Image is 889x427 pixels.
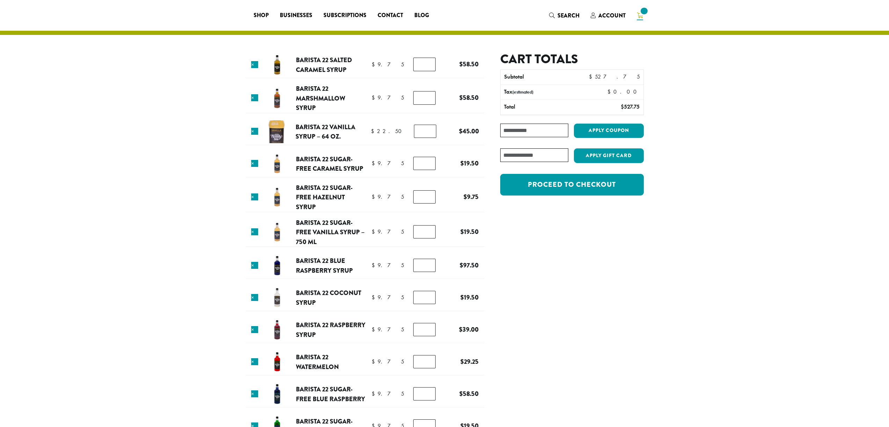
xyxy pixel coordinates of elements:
[266,383,289,405] img: Barista 22 Sugar-Free Blue Raspberry
[460,227,464,236] span: $
[460,357,479,366] bdi: 29.25
[607,88,640,95] bdi: 0.00
[460,260,463,270] span: $
[585,10,631,21] a: Account
[372,390,378,397] span: $
[296,218,365,246] a: Barista 22 Sugar-Free Vanilla Syrup – 750 ml
[544,10,585,21] a: Search
[413,355,436,368] input: Product quantity
[371,127,377,135] span: $
[372,326,404,333] bdi: 9.75
[501,100,586,115] th: Total
[372,160,404,167] bdi: 9.75
[266,318,289,341] img: Barista 22 Raspberry Syrup
[459,93,463,102] span: $
[372,262,378,269] span: $
[372,294,378,301] span: $
[589,73,640,80] bdi: 527.75
[464,192,467,201] span: $
[413,387,436,400] input: Product quantity
[251,128,258,135] a: Remove this item
[372,10,409,21] a: Contact
[251,61,258,68] a: Remove this item
[296,84,345,112] a: Barista 22 Marshmallow Syrup
[371,127,405,135] bdi: 22.50
[251,262,258,269] a: Remove this item
[251,326,258,333] a: Remove this item
[296,288,361,307] a: Barista 22 Coconut Syrup
[296,384,365,404] a: Barista 22 Sugar-Free Blue Raspberry
[413,157,436,170] input: Product quantity
[459,325,479,334] bdi: 39.00
[413,58,436,71] input: Product quantity
[607,88,613,95] span: $
[372,358,378,365] span: $
[621,103,640,110] bdi: 527.75
[409,10,435,21] a: Blog
[251,94,258,101] a: Remove this item
[413,291,436,304] input: Product quantity
[598,12,626,20] span: Account
[251,193,258,200] a: Remove this item
[459,59,479,69] bdi: 58.50
[460,293,479,302] bdi: 19.50
[414,125,436,138] input: Product quantity
[574,148,644,163] button: Apply Gift Card
[460,159,479,168] bdi: 19.50
[372,228,404,235] bdi: 9.75
[280,11,312,20] span: Businesses
[296,352,339,371] a: Barista 22 Watermelon
[372,294,404,301] bdi: 9.75
[296,154,363,174] a: Barista 22 Sugar-Free Caramel Syrup
[460,260,479,270] bdi: 97.50
[372,61,404,68] bdi: 9.75
[378,11,403,20] span: Contact
[251,228,258,235] a: Remove this item
[413,323,436,336] input: Product quantity
[266,286,289,309] img: Barista 22 Coconut Syrup
[372,358,404,365] bdi: 9.75
[413,225,436,238] input: Product quantity
[372,193,404,200] bdi: 9.75
[459,59,463,69] span: $
[266,186,289,209] img: Barista 22 Sugar-Free Hazelnut Syrup
[266,221,289,244] img: Barista 22 Sugar-Free Vanilla Syrup - 750 ml
[414,11,429,20] span: Blog
[296,122,355,141] a: Barista 22 Vanilla Syrup – 64 oz.
[251,294,258,301] a: Remove this item
[372,390,404,397] bdi: 9.75
[296,183,353,212] a: Barista 22 Sugar-Free Hazelnut Syrup
[413,190,436,204] input: Product quantity
[413,259,436,272] input: Product quantity
[372,193,378,200] span: $
[501,85,602,100] th: Tax
[266,53,289,76] img: B22 Salted Caramel Syrup
[372,326,378,333] span: $
[296,55,352,74] a: Barista 22 Salted Caramel Syrup
[459,93,479,102] bdi: 58.50
[248,10,274,21] a: Shop
[372,160,378,167] span: $
[459,126,479,136] bdi: 45.00
[266,87,289,110] img: Barista 22 Marshmallow Syrup
[296,320,365,339] a: Barista 22 Raspberry Syrup
[589,73,595,80] span: $
[459,325,462,334] span: $
[265,120,288,143] img: Barista 22 Vanilla Syrup - 64 oz.
[459,389,463,398] span: $
[512,89,533,95] small: (estimated)
[372,228,378,235] span: $
[621,103,624,110] span: $
[501,70,585,84] th: Subtotal
[459,389,479,398] bdi: 58.50
[254,11,269,20] span: Shop
[459,126,462,136] span: $
[372,94,404,101] bdi: 9.75
[323,11,366,20] span: Subscriptions
[251,390,258,397] a: Remove this item
[274,10,318,21] a: Businesses
[372,94,378,101] span: $
[464,192,479,201] bdi: 9.75
[558,12,580,20] span: Search
[266,153,289,175] img: Barista 22 Sugar-Free Caramel Syrup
